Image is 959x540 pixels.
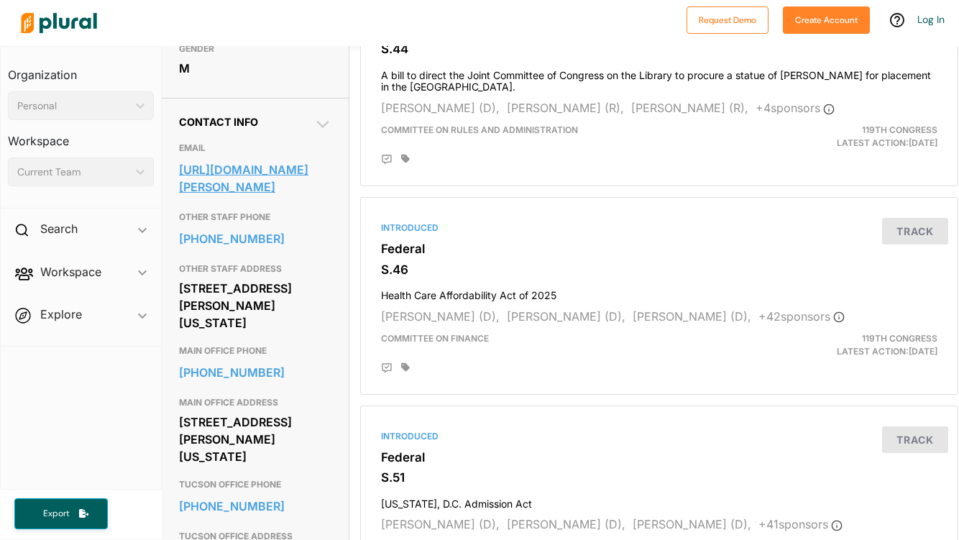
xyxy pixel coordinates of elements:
[381,517,500,531] span: [PERSON_NAME] (D),
[179,228,331,250] a: [PHONE_NUMBER]
[783,6,870,34] button: Create Account
[381,101,500,115] span: [PERSON_NAME] (D),
[17,99,130,114] div: Personal
[179,139,331,157] h3: EMAIL
[783,12,870,27] a: Create Account
[179,40,331,58] h3: GENDER
[756,124,948,150] div: Latest Action: [DATE]
[401,154,410,164] div: Add tags
[756,101,835,115] span: + 4 sponsor s
[179,394,331,411] h3: MAIN OFFICE ADDRESS
[633,517,751,531] span: [PERSON_NAME] (D),
[179,159,331,198] a: [URL][DOMAIN_NAME][PERSON_NAME]
[381,430,937,443] div: Introduced
[687,12,768,27] a: Request Demo
[862,333,937,344] span: 119th Congress
[381,450,937,465] h3: Federal
[633,309,751,324] span: [PERSON_NAME] (D),
[381,362,393,374] div: Add Position Statement
[179,116,258,128] span: Contact Info
[381,283,937,302] h4: Health Care Affordability Act of 2025
[179,342,331,360] h3: MAIN OFFICE PHONE
[882,426,948,453] button: Track
[8,120,154,152] h3: Workspace
[917,13,945,26] a: Log In
[179,495,331,517] a: [PHONE_NUMBER]
[179,260,331,278] h3: OTHER STAFF ADDRESS
[687,6,768,34] button: Request Demo
[40,221,78,237] h2: Search
[381,124,578,135] span: Committee on Rules and Administration
[507,517,625,531] span: [PERSON_NAME] (D),
[33,508,79,520] span: Export
[381,262,937,277] h3: S.46
[507,101,624,115] span: [PERSON_NAME] (R),
[179,58,331,79] div: M
[14,498,108,529] button: Export
[756,332,948,358] div: Latest Action: [DATE]
[8,54,154,86] h3: Organization
[401,362,410,372] div: Add tags
[862,124,937,135] span: 119th Congress
[381,221,937,234] div: Introduced
[631,101,748,115] span: [PERSON_NAME] (R),
[381,309,500,324] span: [PERSON_NAME] (D),
[381,491,937,511] h4: [US_STATE], D.C. Admission Act
[381,154,393,165] div: Add Position Statement
[381,42,937,56] h3: S.44
[179,362,331,383] a: [PHONE_NUMBER]
[381,470,937,485] h3: S.51
[179,476,331,493] h3: TUCSON OFFICE PHONE
[882,218,948,244] button: Track
[179,411,331,467] div: [STREET_ADDRESS][PERSON_NAME][US_STATE]
[758,309,845,324] span: + 42 sponsor s
[758,517,843,531] span: + 41 sponsor s
[381,242,937,256] h3: Federal
[381,333,489,344] span: Committee on Finance
[17,165,130,180] div: Current Team
[179,209,331,226] h3: OTHER STAFF PHONE
[179,278,331,334] div: [STREET_ADDRESS][PERSON_NAME][US_STATE]
[507,309,625,324] span: [PERSON_NAME] (D),
[381,63,937,94] h4: A bill to direct the Joint Committee of Congress on the Library to procure a statue of [PERSON_NA...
